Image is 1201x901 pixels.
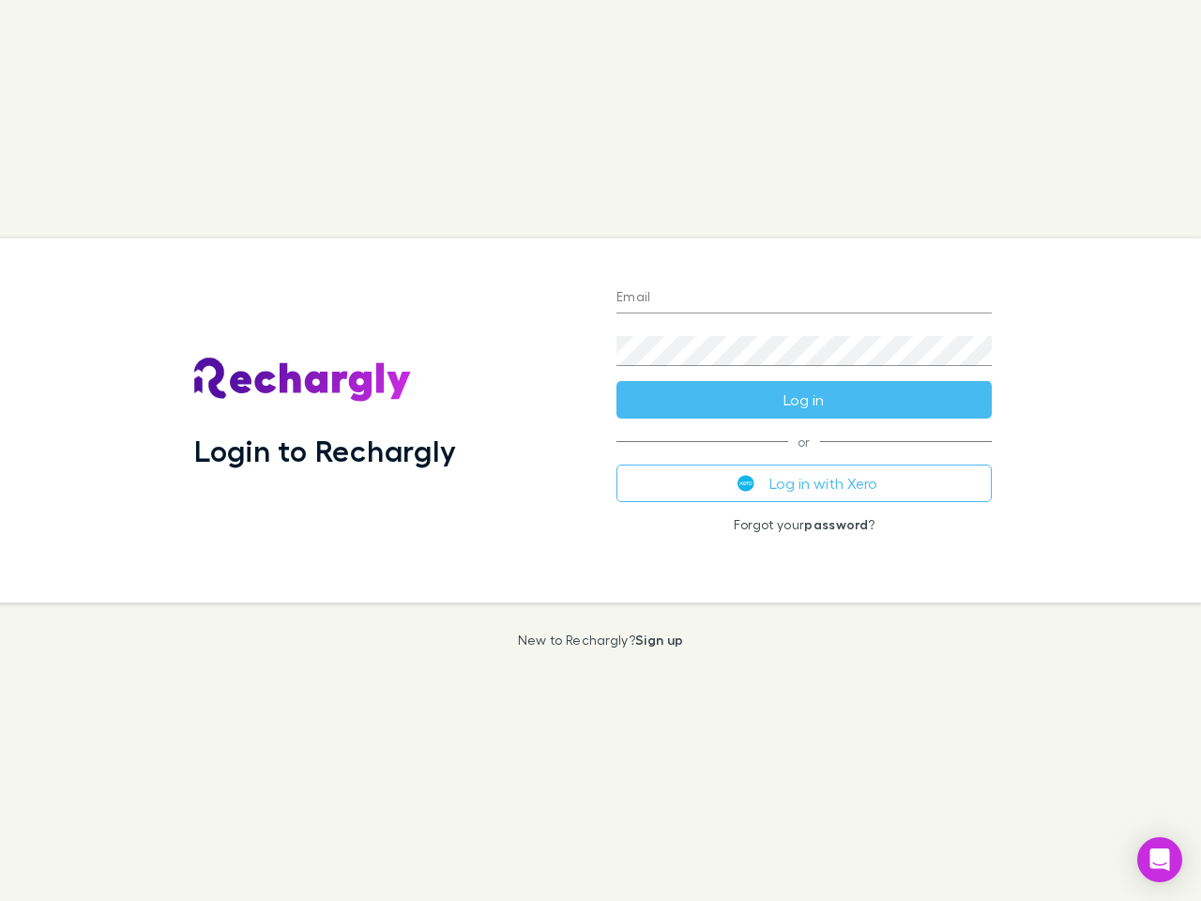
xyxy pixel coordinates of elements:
div: Open Intercom Messenger [1137,837,1182,882]
h1: Login to Rechargly [194,433,456,468]
span: or [616,441,992,442]
button: Log in with Xero [616,465,992,502]
a: Sign up [635,632,683,648]
p: Forgot your ? [616,517,992,532]
img: Rechargly's Logo [194,358,412,403]
button: Log in [616,381,992,419]
a: password [804,516,868,532]
p: New to Rechargly? [518,633,684,648]
img: Xero's logo [737,475,754,492]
